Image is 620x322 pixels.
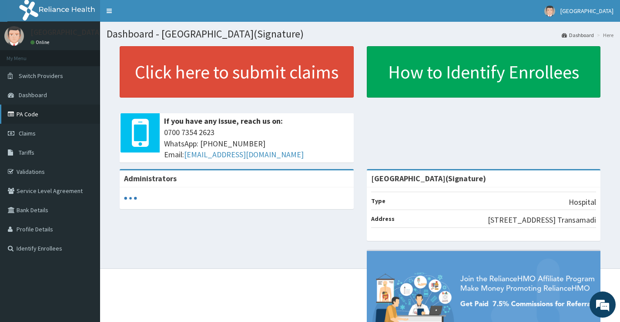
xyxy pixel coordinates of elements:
[120,46,354,98] a: Click here to submit claims
[371,215,395,223] b: Address
[19,129,36,137] span: Claims
[595,31,613,39] li: Here
[124,192,137,205] svg: audio-loading
[371,197,385,205] b: Type
[488,214,596,226] p: [STREET_ADDRESS] Transamadi
[164,127,349,160] span: 0700 7354 2623 WhatsApp: [PHONE_NUMBER] Email:
[30,28,102,36] p: [GEOGRAPHIC_DATA]
[562,31,594,39] a: Dashboard
[19,72,63,80] span: Switch Providers
[19,149,34,156] span: Tariffs
[164,116,283,126] b: If you have any issue, reach us on:
[184,149,304,159] a: [EMAIL_ADDRESS][DOMAIN_NAME]
[107,28,613,40] h1: Dashboard - [GEOGRAPHIC_DATA](Signature)
[371,173,486,183] strong: [GEOGRAPHIC_DATA](Signature)
[19,91,47,99] span: Dashboard
[367,46,601,98] a: How to Identify Enrollees
[569,197,596,208] p: Hospital
[4,26,24,46] img: User Image
[560,7,613,15] span: [GEOGRAPHIC_DATA]
[124,173,177,183] b: Administrators
[544,6,555,17] img: User Image
[30,39,51,45] a: Online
